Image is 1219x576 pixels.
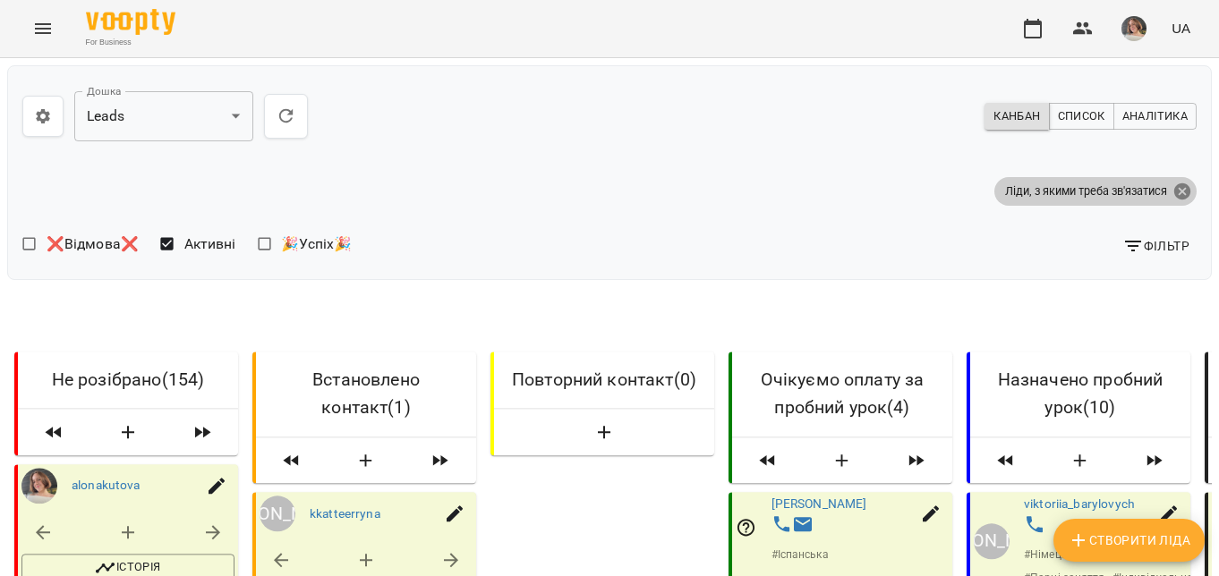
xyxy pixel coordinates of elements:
h6: Встановлено контакт ( 1 ) [270,366,462,422]
a: [PERSON_NAME] [771,497,867,512]
a: kkatteerryna [310,506,380,521]
div: Мовчан Ксенія Миколаївна [260,496,295,532]
button: Аналітика [1113,103,1197,130]
button: Створити Ліда [328,445,405,477]
span: Створити Ліда [1068,529,1190,551]
span: For Business [86,37,175,48]
h6: Повторний контакт ( 0 ) [508,366,700,394]
p: # Німецька [1024,547,1079,563]
span: Пересунути лідів з колонки [977,445,1035,477]
button: Створити Ліда [501,417,707,449]
a: [PERSON_NAME] [974,523,1010,559]
h6: Очікуємо оплату за пробний урок ( 4 ) [746,366,938,422]
span: Пересунути лідів з колонки [174,417,231,449]
span: Пересунути лідів з колонки [739,445,797,477]
span: Пересунути лідів з колонки [1126,445,1183,477]
button: Фільтр [1115,230,1197,262]
button: Список [1049,103,1114,130]
span: Пересунути лідів з колонки [888,445,945,477]
span: Активні [184,233,236,255]
span: Пересунути лідів з колонки [25,417,82,449]
span: ❌Відмова❌ [47,233,139,255]
svg: Відповідальний співробітник не заданий [736,517,757,538]
img: Voopty Logo [86,9,175,35]
span: UA [1172,19,1190,38]
div: Ліди, з якими треба зв'язатися [994,177,1197,206]
a: viktoriia_barylovych [1024,497,1135,512]
h6: Назначено пробний урок ( 10 ) [985,366,1176,422]
span: Пересунути лідів з колонки [412,445,469,477]
button: Menu [21,7,64,50]
div: Leads [74,91,253,141]
span: Аналітика [1122,106,1188,126]
img: Кліщик Варвара Дмитрівна [21,468,57,504]
span: Ліди, з якими треба зв'язатися [994,183,1178,199]
button: UA [1164,12,1198,45]
img: 579a670a21908ba1ed2e248daec19a77.jpeg [1121,16,1147,41]
span: Список [1058,106,1105,126]
button: Створити Ліда [804,445,881,477]
div: Тригубенко Ангеліна [974,523,1010,559]
p: # Іспанська [771,547,829,563]
a: [PERSON_NAME] [260,496,295,532]
span: Канбан [993,106,1040,126]
button: Канбан [985,103,1049,130]
h6: Не розібрано ( 154 ) [32,366,224,394]
button: Створити Ліда [90,417,166,449]
button: Створити Ліда [1042,445,1119,477]
a: alonakutova [72,478,141,492]
button: Створити Ліда [1053,519,1205,562]
span: 🎉Успіх🎉 [281,233,352,255]
span: Фільтр [1122,235,1189,257]
span: Пересунути лідів з колонки [263,445,320,477]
